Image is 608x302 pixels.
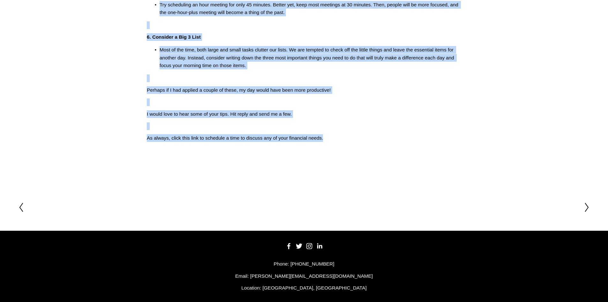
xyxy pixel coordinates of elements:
[147,110,461,118] p: I would love to hear some of your tips. Hit reply and send me a few.
[18,260,590,268] p: Phone: [PHONE_NUMBER]
[316,243,323,249] a: LinkedIn
[160,46,461,69] p: Most of the time, both large and small tasks clutter our lists. We are tempted to check off the l...
[306,243,312,249] a: Instagram
[147,34,201,40] strong: 6. Consider a Big 3 List
[18,272,590,280] p: Email: [PERSON_NAME][EMAIL_ADDRESS][DOMAIN_NAME]
[296,243,302,249] a: Twitter
[286,243,292,249] a: Facebook
[160,1,461,17] p: Try scheduling an hour meeting for only 45 minutes. Better yet, keep most meetings at 30 minutes....
[147,86,461,94] p: Perhaps if I had applied a couple of these, my day would have been more productive!
[147,134,461,142] p: As always, click this link to schedule a time to discuss any of your financial needs.
[18,284,590,292] p: Location: [GEOGRAPHIC_DATA], [GEOGRAPHIC_DATA]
